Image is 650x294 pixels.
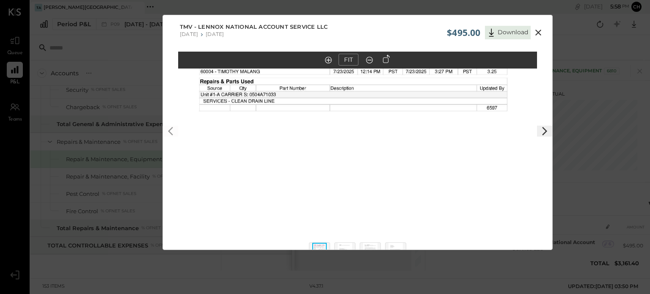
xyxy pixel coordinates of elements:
img: Thumbnail 3 [363,243,377,261]
button: FIT [339,54,358,66]
div: [DATE] [180,31,198,37]
button: Download [485,26,531,39]
img: Thumbnail 2 [338,243,352,261]
img: Thumbnail 4 [388,243,403,261]
span: TMV - Lennox National Account Service LLC [180,23,328,31]
div: [DATE] [206,31,224,37]
img: Thumbnail 1 [312,243,327,261]
span: $495.00 [447,27,480,38]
